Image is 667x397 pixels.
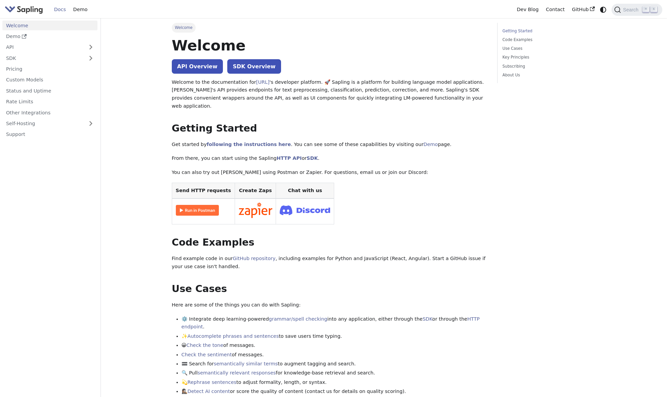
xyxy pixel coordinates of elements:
h2: Use Cases [172,283,488,295]
a: Getting Started [503,28,594,34]
a: Other Integrations [2,108,97,117]
a: API Overview [172,59,223,74]
a: HTTP endpoint [182,316,480,330]
h1: Welcome [172,36,488,55]
a: Check the tone [187,342,223,348]
nav: Breadcrumbs [172,23,488,32]
a: GitHub [568,4,598,15]
a: Docs [50,4,70,15]
img: Sapling.ai [5,5,43,14]
a: Detect AI content [188,389,230,394]
a: Welcome [2,21,97,30]
a: Demo [2,32,97,41]
a: Subscribing [503,63,594,70]
a: Rate Limits [2,97,97,107]
button: Expand sidebar category 'SDK' [84,53,97,63]
p: From there, you can start using the Sapling or . [172,154,488,163]
a: Code Examples [503,37,594,43]
a: grammar/spell checking [269,316,327,322]
a: Support [2,130,97,139]
a: SDK Overview [227,59,281,74]
h2: Getting Started [172,122,488,135]
a: SDK [423,316,432,322]
a: API [2,42,84,52]
h2: Code Examples [172,237,488,249]
a: Demo [70,4,91,15]
a: semantically relevant responses [198,370,276,375]
li: ⚙️ Integrate deep learning-powered into any application, either through the or through the . [182,315,488,331]
a: Dev Blog [513,4,542,15]
a: Rephrase sentences [188,380,236,385]
a: GitHub repository [233,256,275,261]
li: 🟰 Search for to augment tagging and search. [182,360,488,368]
li: 🕵🏽‍♀️ or score the quality of content (contact us for details on quality scoring). [182,388,488,396]
th: Send HTTP requests [172,183,235,199]
a: Self-Hosting [2,119,97,129]
a: Check the sentiment [182,352,232,357]
a: Custom Models [2,75,97,85]
img: Connect in Zapier [239,203,272,218]
li: 💫 to adjust formality, length, or syntax. [182,378,488,387]
a: About Us [503,72,594,78]
a: Use Cases [503,45,594,52]
th: Create Zaps [235,183,276,199]
span: Welcome [172,23,196,32]
span: Search [621,7,642,12]
a: semantically similar terms [214,361,278,366]
p: Here are some of the things you can do with Sapling: [172,301,488,309]
a: Key Principles [503,54,594,61]
a: Demo [424,142,438,147]
kbd: K [651,6,657,12]
a: Autocomplete phrases and sentences [188,333,279,339]
a: HTTP API [277,155,302,161]
li: 😀 of messages. [182,341,488,350]
th: Chat with us [276,183,334,199]
a: following the instructions here [207,142,291,147]
li: 🔍 Pull for knowledge-base retrieval and search. [182,369,488,377]
kbd: ⌘ [642,6,649,12]
button: Search (Command+K) [612,4,662,16]
li: ✨ to save users time typing. [182,332,488,340]
li: of messages. [182,351,488,359]
a: SDK [2,53,84,63]
a: Contact [542,4,568,15]
button: Switch between dark and light mode (currently system mode) [598,5,608,14]
a: Status and Uptime [2,86,97,96]
button: Expand sidebar category 'API' [84,42,97,52]
p: Get started by . You can see some of these capabilities by visiting our page. [172,141,488,149]
img: Join Discord [280,203,330,217]
a: [URL] [256,79,270,85]
p: You can also try out [PERSON_NAME] using Postman or Zapier. For questions, email us or join our D... [172,169,488,177]
a: Sapling.ai [5,5,45,14]
a: Pricing [2,64,97,74]
p: Find example code in our , including examples for Python and JavaScript (React, Angular). Start a... [172,255,488,271]
img: Run in Postman [176,205,219,216]
p: Welcome to the documentation for 's developer platform. 🚀 Sapling is a platform for building lang... [172,78,488,110]
a: SDK [307,155,318,161]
